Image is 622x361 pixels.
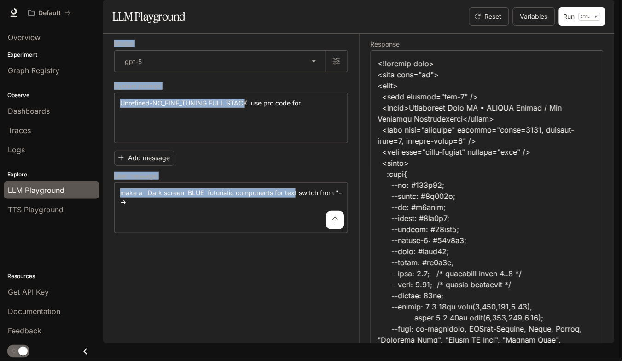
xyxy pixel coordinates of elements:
[114,83,161,89] p: System prompt
[112,7,186,26] h1: LLM Playground
[371,41,604,47] h5: Response
[125,57,142,66] p: gpt-5
[559,7,605,26] button: RunCTRL +⏎
[24,4,75,22] button: All workspaces
[114,173,157,179] p: User message
[513,7,555,26] button: Variables
[579,13,601,21] p: ⏎
[115,51,326,72] div: gpt-5
[469,7,509,26] button: Reset
[114,151,174,166] button: Add message
[114,41,133,47] p: Model
[38,9,61,17] p: Default
[581,14,595,19] p: CTRL +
